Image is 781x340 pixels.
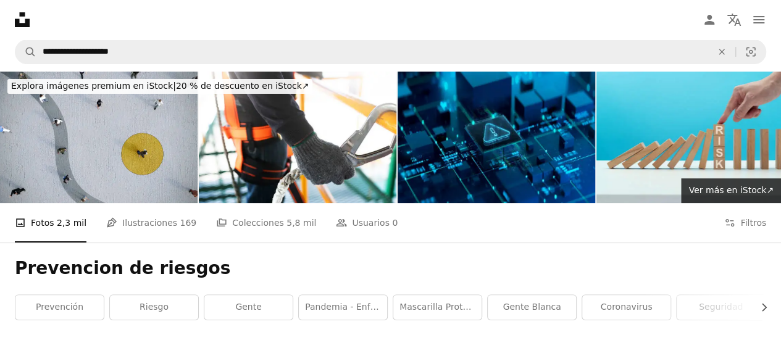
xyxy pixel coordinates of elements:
a: Colecciones 5,8 mil [216,203,316,243]
span: Ver más en iStock ↗ [688,185,774,195]
span: 169 [180,216,196,230]
a: riesgo [110,295,198,320]
button: Filtros [724,203,766,243]
a: mascarilla protectora [393,295,482,320]
a: Coronavirus [582,295,670,320]
button: desplazar lista a la derecha [753,295,766,320]
img: Visualización moderna de ciberseguridad que representa una alerta de amenaza de red digital [398,72,595,203]
a: seguridad [677,295,765,320]
form: Encuentra imágenes en todo el sitio [15,39,766,64]
a: Inicio — Unsplash [15,12,30,27]
a: prevención [15,295,104,320]
a: gente blanca [488,295,576,320]
button: Borrar [708,40,735,64]
a: gente [204,295,293,320]
h1: Prevencion de riesgos [15,257,766,280]
button: Menú [746,7,771,32]
button: Búsqueda visual [736,40,766,64]
span: 0 [392,216,398,230]
a: Ver más en iStock↗ [681,178,781,203]
a: Pandemia - Enfermedad [299,295,387,320]
a: Usuarios 0 [336,203,398,243]
span: 20 % de descuento en iStock ↗ [11,81,309,91]
a: Ilustraciones 169 [106,203,196,243]
span: Explora imágenes premium en iStock | [11,81,176,91]
a: Iniciar sesión / Registrarse [697,7,722,32]
img: Trabajador de construcción usando cinturones de seguridad y línea de seguridad trabajando en cons... [199,72,396,203]
button: Idioma [722,7,746,32]
button: Buscar en Unsplash [15,40,36,64]
span: 5,8 mil [286,216,316,230]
